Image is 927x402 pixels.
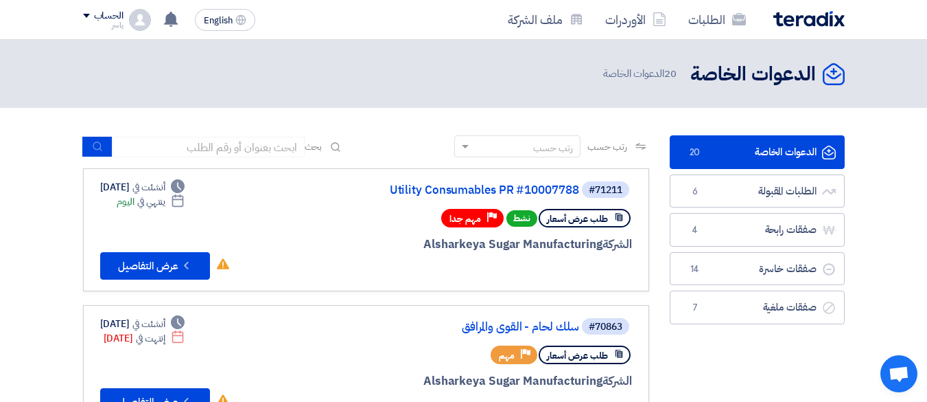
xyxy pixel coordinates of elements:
[100,180,185,194] div: [DATE]
[104,331,185,346] div: [DATE]
[670,291,845,324] a: صفقات ملغية7
[195,9,255,31] button: English
[880,355,917,392] a: دردشة مفتوحة
[664,66,677,81] span: 20
[113,137,305,157] input: ابحث بعنوان أو رقم الطلب
[687,146,703,159] span: 20
[137,194,165,209] span: ينتهي في
[603,66,679,82] span: الدعوات الخاصة
[670,135,845,169] a: الدعوات الخاصة20
[100,252,210,280] button: عرض التفاصيل
[302,236,632,254] div: Alsharkeya Sugar Manufacturing
[305,184,579,197] a: Utility Consumables PR #10007788
[132,180,165,194] span: أنشئت في
[670,252,845,286] a: صفقات خاسرة14
[117,194,185,209] div: اليوم
[602,372,632,390] span: الشركة
[204,16,233,25] span: English
[94,10,124,22] div: الحساب
[83,21,124,29] div: ياسر
[687,185,703,199] span: 6
[602,236,632,253] span: الشركة
[497,3,594,36] a: ملف الشركة
[547,349,608,362] span: طلب عرض أسعار
[129,9,151,31] img: profile_test.png
[305,139,322,154] span: بحث
[449,212,481,225] span: مهم جدا
[687,223,703,237] span: 4
[773,11,845,27] img: Teradix logo
[302,372,632,390] div: Alsharkeya Sugar Manufacturing
[305,321,579,333] a: سلك لحام - القوي والمرافق
[587,139,626,154] span: رتب حسب
[687,263,703,276] span: 14
[589,322,622,332] div: #70863
[670,213,845,247] a: صفقات رابحة4
[589,186,622,195] div: #71211
[594,3,677,36] a: الأوردرات
[132,317,165,331] span: أنشئت في
[690,61,816,88] h2: الدعوات الخاصة
[547,212,608,225] span: طلب عرض أسعار
[506,210,537,227] span: نشط
[499,349,515,362] span: مهم
[533,141,573,155] div: رتب حسب
[100,317,185,331] div: [DATE]
[687,301,703,315] span: 7
[677,3,757,36] a: الطلبات
[136,331,165,346] span: إنتهت في
[670,175,845,208] a: الطلبات المقبولة6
